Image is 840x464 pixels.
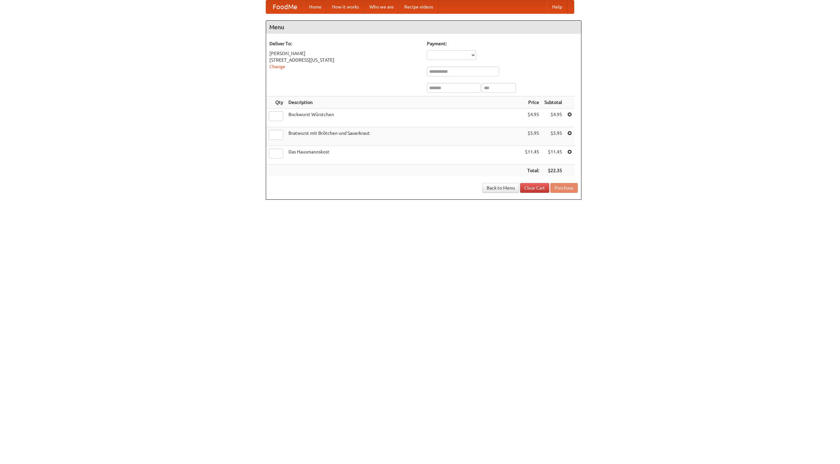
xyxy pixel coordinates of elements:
[542,127,565,146] td: $5.95
[364,0,399,13] a: Who we are
[542,96,565,109] th: Subtotal
[482,183,519,193] a: Back to Menu
[269,40,420,47] h5: Deliver To:
[550,183,578,193] button: Purchase
[286,127,522,146] td: Bratwurst mit Brötchen und Sauerkraut
[522,127,542,146] td: $5.95
[304,0,327,13] a: Home
[522,109,542,127] td: $4.95
[266,21,581,34] h4: Menu
[266,0,304,13] a: FoodMe
[399,0,438,13] a: Recipe videos
[542,109,565,127] td: $4.95
[522,96,542,109] th: Price
[427,40,578,47] h5: Payment:
[266,96,286,109] th: Qty
[327,0,364,13] a: How it works
[286,109,522,127] td: Bockwurst Würstchen
[520,183,549,193] a: Clear Cart
[269,64,285,69] a: Change
[269,50,420,57] div: [PERSON_NAME]
[547,0,567,13] a: Help
[542,165,565,177] th: $22.35
[286,96,522,109] th: Description
[542,146,565,165] td: $11.45
[522,146,542,165] td: $11.45
[269,57,420,63] div: [STREET_ADDRESS][US_STATE]
[286,146,522,165] td: Das Hausmannskost
[522,165,542,177] th: Total:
